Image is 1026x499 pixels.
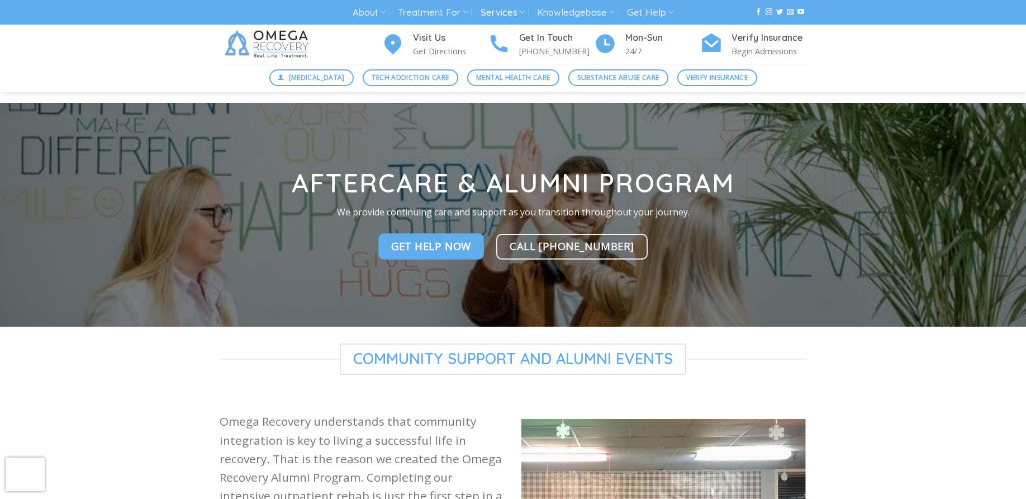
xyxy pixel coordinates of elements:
a: Follow on Instagram [766,8,772,16]
h4: Verify Insurance [731,31,806,45]
a: Services [481,2,525,23]
a: Get In Touch [PHONE_NUMBER] [488,31,594,58]
a: About [353,2,386,23]
a: CALL [PHONE_NUMBER] [496,234,648,260]
p: 24/7 [625,45,700,58]
a: Substance Abuse Care [568,69,668,86]
a: Get Help Now [378,234,484,260]
p: [PHONE_NUMBER] [519,45,594,58]
a: Mental Health Care [467,69,559,86]
span: CALL [PHONE_NUMBER] [510,238,634,254]
span: Community Support and Alumni Events [340,343,686,375]
span: Mental Health Care [476,72,550,83]
h4: Mon-Sun [625,31,700,45]
a: Get Help [627,2,673,23]
span: Verify Insurance [686,72,748,83]
a: Follow on YouTube [797,8,804,16]
a: Treatment For [398,2,468,23]
a: Knowledgebase [537,2,614,23]
h4: Visit Us [413,31,488,45]
a: Send us an email [787,8,794,16]
span: Tech Addiction Care [372,72,449,83]
h4: Get In Touch [519,31,594,45]
span: Substance Abuse Care [577,72,659,83]
p: Get Directions [413,45,488,58]
a: Follow on Twitter [776,8,783,16]
strong: Aftercare & Alumni Program [292,167,734,199]
a: Tech Addiction Care [363,69,458,86]
a: Verify Insurance Begin Admissions [700,31,806,58]
span: Get Help Now [391,238,471,255]
a: Visit Us Get Directions [382,31,488,58]
img: Omega Recovery [220,25,317,64]
a: Follow on Facebook [755,8,762,16]
p: Begin Admissions [731,45,806,58]
a: [MEDICAL_DATA] [269,69,354,86]
p: We provide continuing care and support as you transition throughout your journey. [256,205,769,220]
a: Verify Insurance [677,69,757,86]
span: [MEDICAL_DATA] [289,72,345,83]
